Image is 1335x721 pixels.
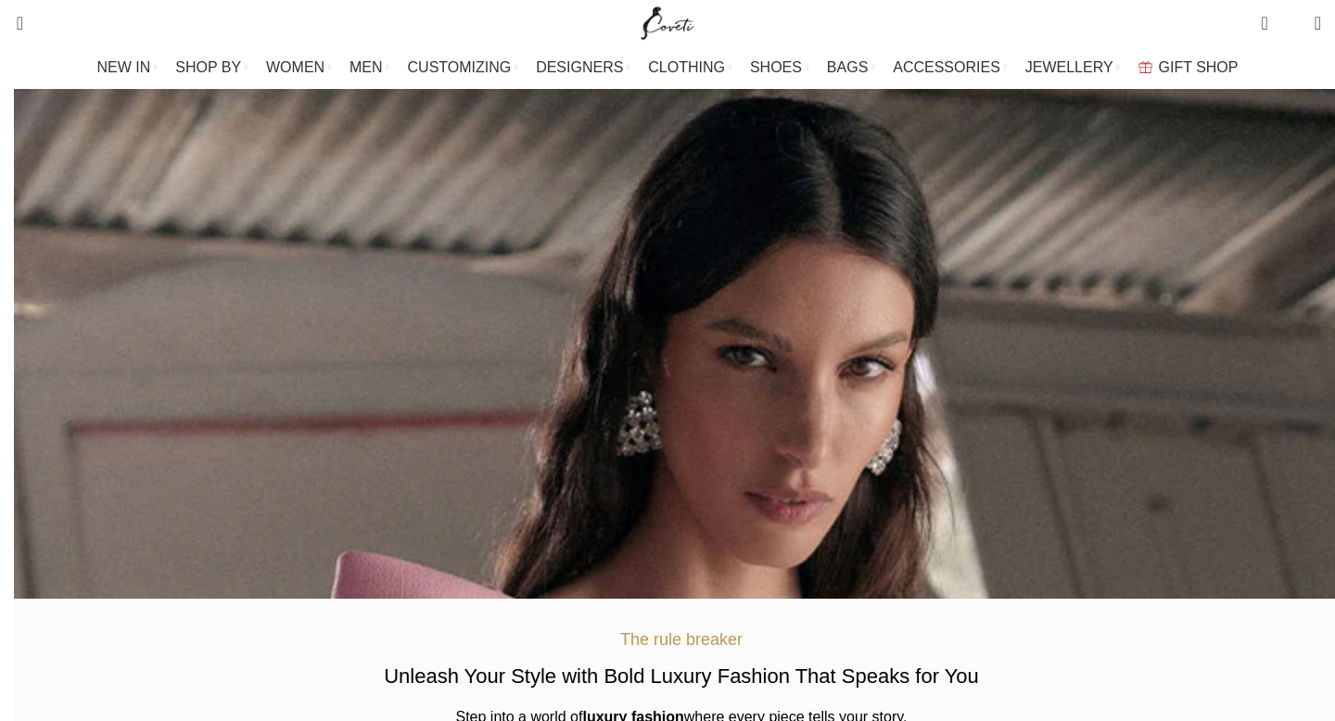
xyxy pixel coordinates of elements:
div: Main navigation [5,49,1330,86]
a: ACCESSORIES [893,49,1007,86]
span: ACCESSORIES [893,58,1000,76]
span: NEW IN [97,58,151,76]
span: DESIGNERS [536,58,623,76]
a: BAGS [827,49,874,86]
span: SHOES [750,58,802,76]
span: WOMEN [266,58,324,76]
a: JEWELLERY [1025,49,1120,86]
a: NEW IN [97,49,158,86]
a: CLOTHING [648,49,731,86]
span: 0 [1263,9,1277,23]
span: 0 [1286,19,1300,32]
a: Site logo [637,14,699,30]
span: GIFT SHOP [1159,58,1239,76]
a: WOMEN [266,49,331,86]
span: BAGS [827,58,868,76]
a: Search [5,5,23,42]
span: CUSTOMIZING [408,58,512,76]
a: 0 [1252,5,1277,42]
span: JEWELLERY [1025,58,1113,76]
img: GiftBag [1138,61,1152,73]
a: GIFT SHOP [1138,49,1239,86]
span: SHOP BY [175,58,241,76]
h2: Unleash Your Style with Bold Luxury Fashion That Speaks for You [384,663,979,691]
span: CLOTHING [648,58,725,76]
a: SHOES [750,49,808,86]
a: DESIGNERS [536,49,629,86]
a: MEN [350,49,388,86]
div: My Wishlist [1282,5,1301,42]
a: SHOP BY [175,49,248,86]
a: CUSTOMIZING [408,49,518,86]
span: MEN [350,58,383,76]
